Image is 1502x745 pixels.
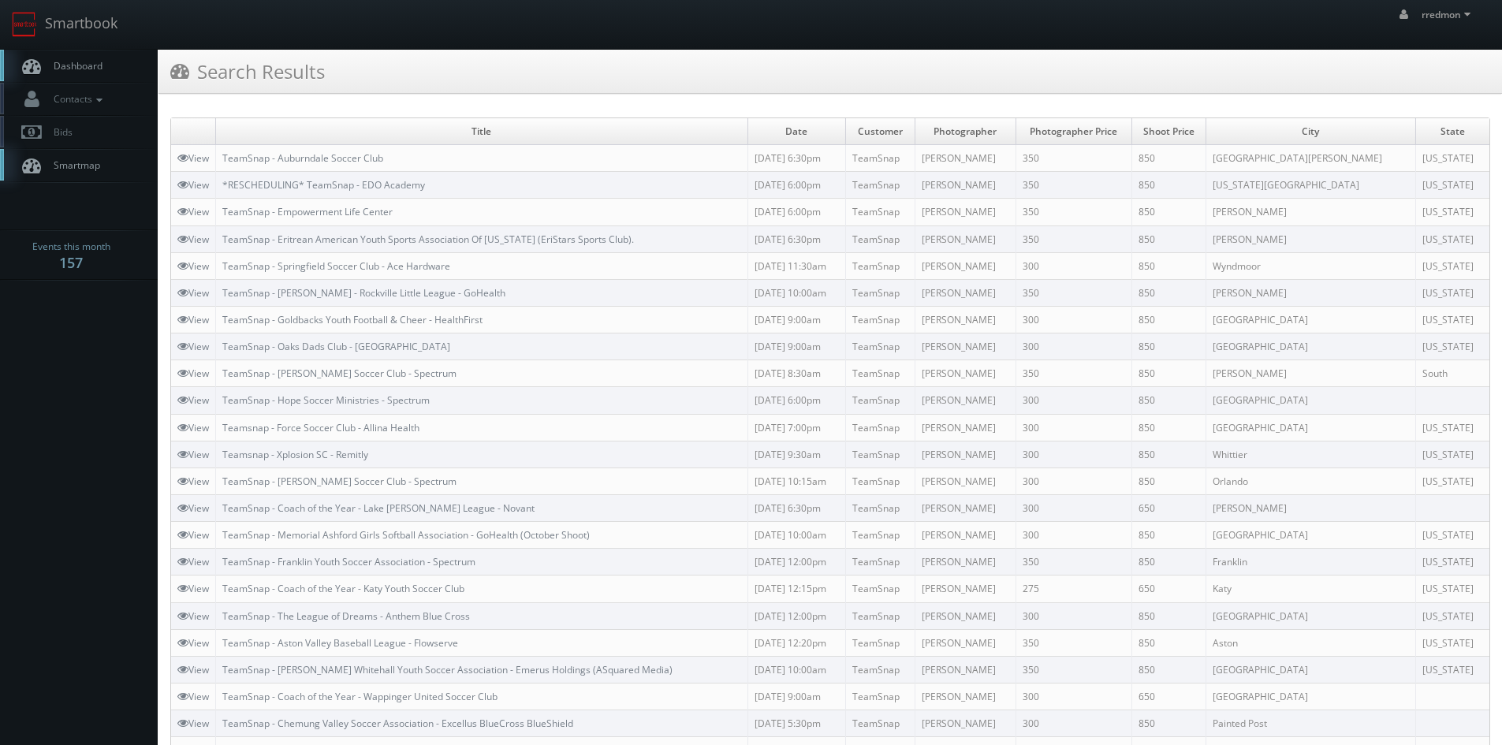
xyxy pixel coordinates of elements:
[1131,710,1206,737] td: 850
[1206,279,1415,306] td: [PERSON_NAME]
[1206,118,1415,145] td: City
[845,387,915,414] td: TeamSnap
[222,582,464,595] a: TeamSnap - Coach of the Year - Katy Youth Soccer Club
[1016,576,1131,602] td: 275
[1016,522,1131,549] td: 300
[1206,441,1415,467] td: Whittier
[222,609,470,623] a: TeamSnap - The League of Dreams - Anthem Blue Cross
[1206,494,1415,521] td: [PERSON_NAME]
[222,178,425,192] a: *RESCHEDULING* TeamSnap - EDO Academy
[1206,333,1415,360] td: [GEOGRAPHIC_DATA]
[845,441,915,467] td: TeamSnap
[845,172,915,199] td: TeamSnap
[1016,279,1131,306] td: 350
[747,145,845,172] td: [DATE] 6:30pm
[747,279,845,306] td: [DATE] 10:00am
[915,333,1016,360] td: [PERSON_NAME]
[177,582,209,595] a: View
[915,441,1016,467] td: [PERSON_NAME]
[1131,387,1206,414] td: 850
[1131,576,1206,602] td: 650
[915,360,1016,387] td: [PERSON_NAME]
[845,333,915,360] td: TeamSnap
[222,528,590,542] a: TeamSnap - Memorial Ashford Girls Softball Association - GoHealth (October Shoot)
[747,360,845,387] td: [DATE] 8:30am
[1206,683,1415,710] td: [GEOGRAPHIC_DATA]
[915,306,1016,333] td: [PERSON_NAME]
[915,414,1016,441] td: [PERSON_NAME]
[1016,683,1131,710] td: 300
[1131,602,1206,629] td: 850
[845,710,915,737] td: TeamSnap
[915,387,1016,414] td: [PERSON_NAME]
[46,125,73,139] span: Bids
[915,683,1016,710] td: [PERSON_NAME]
[1016,467,1131,494] td: 300
[1016,306,1131,333] td: 300
[845,494,915,521] td: TeamSnap
[915,602,1016,629] td: [PERSON_NAME]
[1206,549,1415,576] td: Franklin
[1131,441,1206,467] td: 850
[747,225,845,252] td: [DATE] 6:30pm
[747,522,845,549] td: [DATE] 10:00am
[1206,145,1415,172] td: [GEOGRAPHIC_DATA][PERSON_NAME]
[1206,225,1415,252] td: [PERSON_NAME]
[747,199,845,225] td: [DATE] 6:00pm
[1016,656,1131,683] td: 350
[177,421,209,434] a: View
[1415,602,1489,629] td: [US_STATE]
[747,387,845,414] td: [DATE] 6:00pm
[915,494,1016,521] td: [PERSON_NAME]
[1206,629,1415,656] td: Aston
[222,367,457,380] a: TeamSnap - [PERSON_NAME] Soccer Club - Spectrum
[747,683,845,710] td: [DATE] 9:00am
[177,448,209,461] a: View
[177,286,209,300] a: View
[177,205,209,218] a: View
[1131,306,1206,333] td: 850
[1016,710,1131,737] td: 300
[1415,414,1489,441] td: [US_STATE]
[177,313,209,326] a: View
[222,233,634,246] a: TeamSnap - Eritrean American Youth Sports Association Of [US_STATE] (EriStars Sports Club).
[1016,629,1131,656] td: 350
[32,239,110,255] span: Events this month
[1131,656,1206,683] td: 850
[1131,252,1206,279] td: 850
[747,333,845,360] td: [DATE] 9:00am
[845,225,915,252] td: TeamSnap
[1206,576,1415,602] td: Katy
[747,172,845,199] td: [DATE] 6:00pm
[1131,333,1206,360] td: 850
[845,629,915,656] td: TeamSnap
[1206,522,1415,549] td: [GEOGRAPHIC_DATA]
[1206,199,1415,225] td: [PERSON_NAME]
[1206,414,1415,441] td: [GEOGRAPHIC_DATA]
[1415,549,1489,576] td: [US_STATE]
[915,656,1016,683] td: [PERSON_NAME]
[915,118,1016,145] td: Photographer
[915,252,1016,279] td: [PERSON_NAME]
[222,286,505,300] a: TeamSnap - [PERSON_NAME] - Rockville Little League - GoHealth
[46,59,102,73] span: Dashboard
[46,92,106,106] span: Contacts
[1131,199,1206,225] td: 850
[845,252,915,279] td: TeamSnap
[1016,414,1131,441] td: 300
[845,279,915,306] td: TeamSnap
[1016,252,1131,279] td: 300
[1415,172,1489,199] td: [US_STATE]
[915,629,1016,656] td: [PERSON_NAME]
[1131,629,1206,656] td: 850
[747,602,845,629] td: [DATE] 12:00pm
[747,656,845,683] td: [DATE] 10:00am
[845,414,915,441] td: TeamSnap
[1415,252,1489,279] td: [US_STATE]
[1415,629,1489,656] td: [US_STATE]
[222,340,450,353] a: TeamSnap - Oaks Dads Club - [GEOGRAPHIC_DATA]
[1206,252,1415,279] td: Wyndmoor
[1206,656,1415,683] td: [GEOGRAPHIC_DATA]
[1131,118,1206,145] td: Shoot Price
[177,609,209,623] a: View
